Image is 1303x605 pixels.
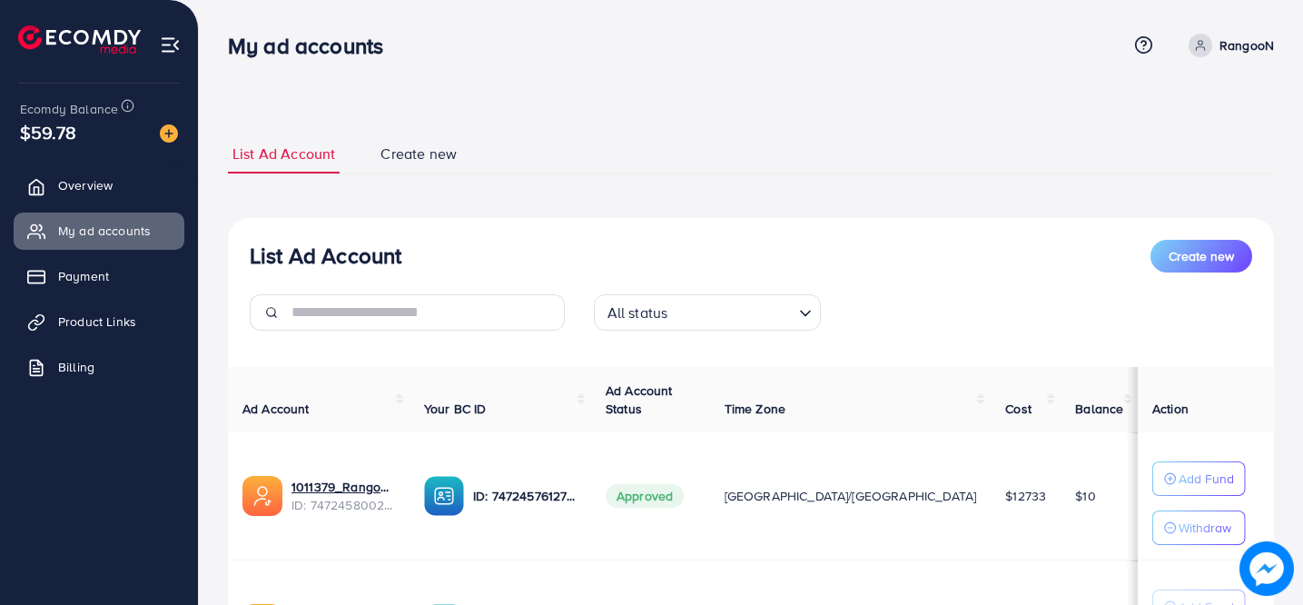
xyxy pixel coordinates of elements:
div: Search for option [594,294,821,331]
img: image [1239,541,1294,596]
span: ID: 7472458002487050241 [291,496,395,514]
img: menu [160,35,181,55]
a: Payment [14,258,184,294]
button: Add Fund [1152,461,1246,496]
a: Overview [14,167,184,203]
span: $10 [1075,487,1095,505]
span: Create new [1169,247,1234,265]
input: Search for option [673,296,791,326]
span: Ad Account [242,400,310,418]
span: Product Links [58,312,136,331]
span: Balance [1075,400,1123,418]
img: image [160,124,178,143]
span: All status [604,300,672,326]
span: Billing [58,358,94,376]
img: ic-ads-acc.e4c84228.svg [242,476,282,516]
span: Overview [58,176,113,194]
span: Approved [606,484,684,508]
a: 1011379_Rangoonnew_1739817211605 [291,478,395,496]
span: Ad Account Status [606,382,673,418]
span: $59.78 [20,119,76,145]
a: RangooN [1181,34,1274,57]
img: logo [18,25,141,54]
button: Withdraw [1152,511,1246,545]
h3: List Ad Account [250,243,401,269]
span: Time Zone [725,400,785,418]
span: Ecomdy Balance [20,100,118,118]
span: My ad accounts [58,222,151,240]
p: RangooN [1219,35,1274,56]
a: Billing [14,349,184,385]
span: Action [1152,400,1189,418]
span: [GEOGRAPHIC_DATA]/[GEOGRAPHIC_DATA] [725,487,977,505]
button: Create new [1150,240,1252,273]
div: <span class='underline'>1011379_Rangoonnew_1739817211605</span></br>7472458002487050241 [291,478,395,515]
a: My ad accounts [14,213,184,249]
a: Product Links [14,303,184,340]
span: List Ad Account [232,144,335,164]
span: Create new [380,144,457,164]
p: ID: 7472457612764692497 [473,485,577,507]
img: ic-ba-acc.ded83a64.svg [424,476,464,516]
h3: My ad accounts [228,33,398,59]
span: $12733 [1005,487,1046,505]
span: Your BC ID [424,400,487,418]
p: Withdraw [1179,517,1231,539]
p: Add Fund [1179,468,1234,490]
span: Payment [58,267,109,285]
span: Cost [1005,400,1032,418]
